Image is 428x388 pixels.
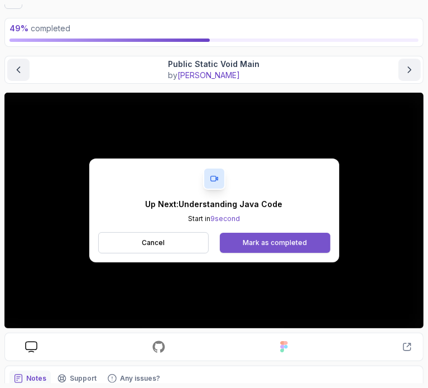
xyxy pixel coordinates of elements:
[9,23,28,33] span: 49 %
[26,374,46,383] p: Notes
[220,233,330,253] button: Mark as completed
[16,341,46,353] a: course slides
[146,214,283,223] p: Start in
[398,59,421,81] button: next content
[178,70,241,80] span: [PERSON_NAME]
[9,23,70,33] span: completed
[103,371,165,386] button: Feedback button
[169,70,260,81] p: by
[142,238,165,247] p: Cancel
[98,232,209,253] button: Cancel
[146,199,283,210] p: Up Next: Understanding Java Code
[120,374,160,383] p: Any issues?
[169,59,260,70] p: Public Static Void Main
[210,214,240,223] span: 9 second
[70,374,97,383] p: Support
[7,59,30,81] button: previous content
[243,238,307,247] div: Mark as completed
[9,371,51,386] button: notes button
[53,371,101,386] button: Support button
[4,93,424,328] iframe: 6 - Public Static Void Main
